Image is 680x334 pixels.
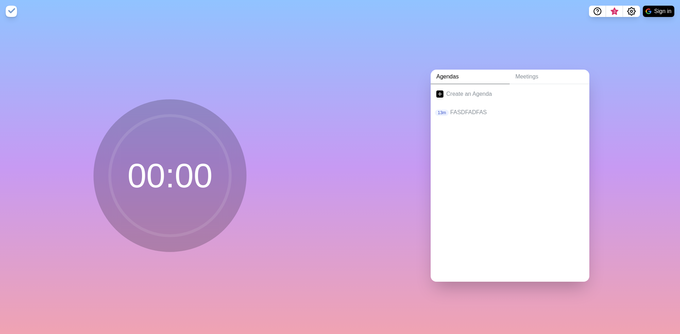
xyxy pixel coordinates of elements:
span: 3 [612,9,617,14]
a: Meetings [510,70,589,84]
a: Agendas [431,70,510,84]
button: Settings [623,6,640,17]
button: What’s new [606,6,623,17]
p: FASDFADFAS [450,108,584,117]
p: 13m [435,110,449,116]
img: google logo [646,8,651,14]
button: Help [589,6,606,17]
button: Sign in [643,6,674,17]
img: timeblocks logo [6,6,17,17]
a: Create an Agenda [431,84,589,104]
